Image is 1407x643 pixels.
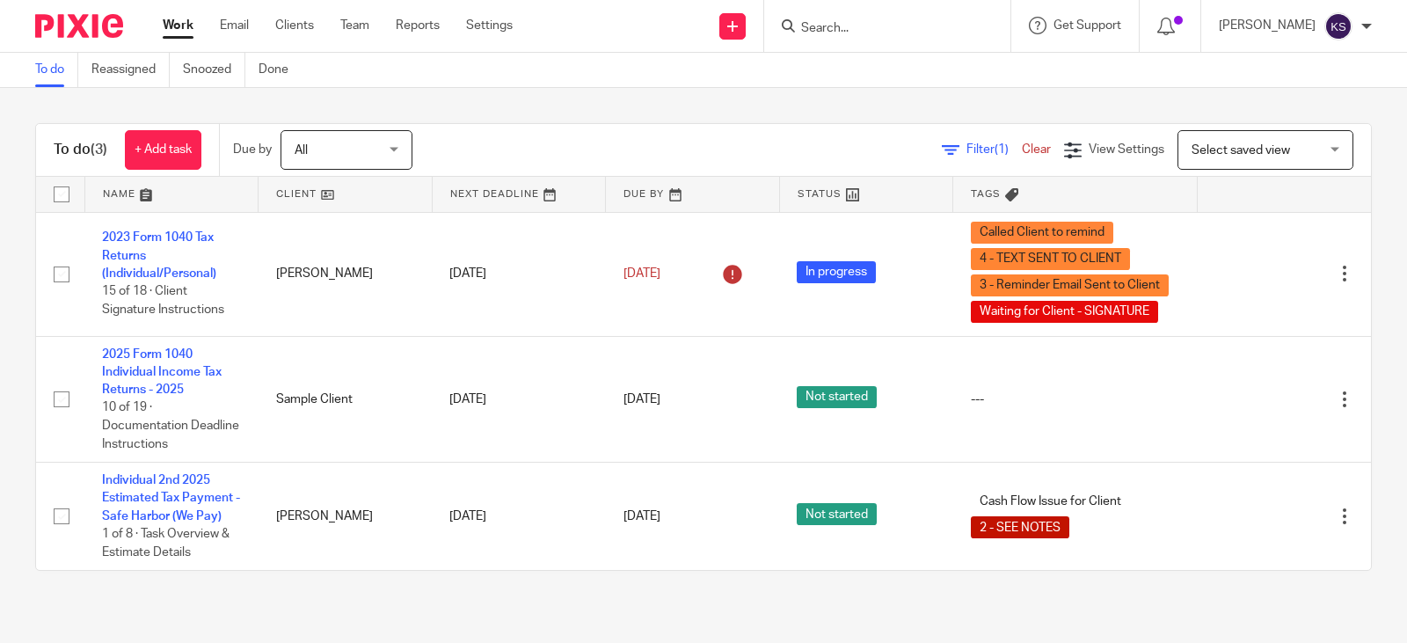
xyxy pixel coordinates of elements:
[971,189,1001,199] span: Tags
[183,53,245,87] a: Snoozed
[125,130,201,170] a: + Add task
[91,53,170,87] a: Reassigned
[432,212,606,336] td: [DATE]
[971,490,1130,512] span: Cash Flow Issue for Client
[275,17,314,34] a: Clients
[91,142,107,157] span: (3)
[799,21,958,37] input: Search
[220,17,249,34] a: Email
[233,141,272,158] p: Due by
[396,17,440,34] a: Reports
[971,222,1113,244] span: Called Client to remind
[102,402,239,450] span: 10 of 19 · Documentation Deadline Instructions
[797,503,877,525] span: Not started
[259,336,433,463] td: Sample Client
[971,301,1158,323] span: Waiting for Client - SIGNATURE
[623,267,660,280] span: [DATE]
[259,463,433,571] td: [PERSON_NAME]
[1022,143,1051,156] a: Clear
[259,212,433,336] td: [PERSON_NAME]
[102,474,240,522] a: Individual 2nd 2025 Estimated Tax Payment - Safe Harbor (We Pay)
[259,53,302,87] a: Done
[966,143,1022,156] span: Filter
[623,510,660,522] span: [DATE]
[1324,12,1352,40] img: svg%3E
[971,516,1069,538] span: 2 - SEE NOTES
[54,141,107,159] h1: To do
[1089,143,1164,156] span: View Settings
[466,17,513,34] a: Settings
[971,274,1169,296] span: 3 - Reminder Email Sent to Client
[163,17,193,34] a: Work
[797,261,876,283] span: In progress
[102,286,224,317] span: 15 of 18 · Client Signature Instructions
[35,14,123,38] img: Pixie
[35,53,78,87] a: To do
[623,393,660,406] span: [DATE]
[797,386,877,408] span: Not started
[971,391,1180,408] div: ---
[102,348,222,397] a: 2025 Form 1040 Individual Income Tax Returns - 2025
[971,248,1130,270] span: 4 - TEXT SENT TO CLIENT
[340,17,369,34] a: Team
[295,144,308,157] span: All
[102,528,230,559] span: 1 of 8 · Task Overview & Estimate Details
[1219,17,1316,34] p: [PERSON_NAME]
[432,463,606,571] td: [DATE]
[1053,19,1121,32] span: Get Support
[432,336,606,463] td: [DATE]
[102,231,216,280] a: 2023 Form 1040 Tax Returns (Individual/Personal)
[1192,144,1290,157] span: Select saved view
[995,143,1009,156] span: (1)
